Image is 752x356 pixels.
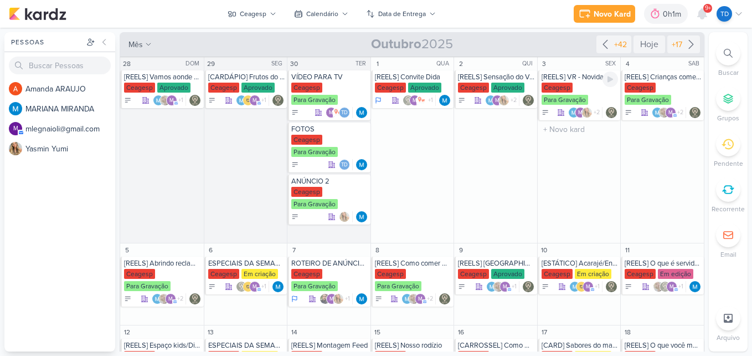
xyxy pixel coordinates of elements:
[329,110,333,116] p: m
[205,245,217,256] div: 6
[25,123,115,135] div: m l e g n a i o l i @ g m a i l . c o m
[291,147,338,157] div: Para Gravação
[676,108,683,117] span: +2
[633,35,665,53] div: Hoje
[375,341,452,350] div: [REELS] Nosso rodízio
[458,73,535,82] div: [REELS] Sensação do Verão - Espetão de Camarão
[439,293,450,304] div: Responsável: Leviê Agência de Marketing Digital
[153,95,186,106] div: Colaboradores: MARIANA MIRANDA, Sarah Violante, mlegnaioli@gmail.com, Thais de carvalho
[606,281,617,292] div: Responsável: Leviê Agência de Marketing Digital
[594,8,631,20] div: Novo Kard
[539,327,550,338] div: 17
[272,281,284,292] img: MARIANA MIRANDA
[9,122,22,135] div: mlegnaioli@gmail.com
[677,282,683,291] span: +1
[9,102,22,115] img: MARIANA MIRANDA
[121,327,132,338] div: 12
[124,341,202,350] div: [REELS] Espaço kids/Dia das crianças
[176,294,183,303] span: +2
[542,95,588,105] div: Para Gravação
[413,98,417,104] p: m
[605,59,619,68] div: SEX
[666,281,677,292] div: mlegnaioli@gmail.com
[189,95,200,106] div: Responsável: Leviê Agência de Marketing Digital
[689,107,701,118] div: Responsável: Leviê Agência de Marketing Digital
[576,281,587,292] img: IDBOX - Agência de Design
[622,245,633,256] div: 11
[13,126,18,132] p: m
[523,95,534,106] img: Leviê Agência de Marketing Digital
[717,113,739,123] p: Grupos
[491,83,524,93] div: Aprovado
[372,58,383,69] div: 1
[493,281,504,292] img: Sarah Violante
[720,250,736,260] p: Email
[9,37,84,47] div: Pessoas
[602,72,618,87] div: Ligar relógio
[458,341,535,350] div: [CARROSSEL] Como montar meu prato
[658,269,693,279] div: Em edição
[717,6,732,22] div: Thais de carvalho
[485,95,519,106] div: Colaboradores: MARIANA MIRANDA, mlegnaioli@gmail.com, Yasmin Yumi, ow se liga, Thais de carvalho
[124,83,155,93] div: Ceagesp
[333,293,344,304] img: Yasmin Yumi
[606,281,617,292] img: Leviê Agência de Marketing Digital
[253,98,257,104] p: m
[575,107,586,118] div: mlegnaioli@gmail.com
[652,107,686,118] div: Colaboradores: MARIANA MIRANDA, Sarah Violante, mlegnaioli@gmail.com, Yasmin Yumi, Thais de carvalho
[688,59,703,68] div: SAB
[169,98,174,104] p: m
[289,327,300,338] div: 14
[375,281,421,291] div: Para Gravação
[320,293,353,304] div: Colaboradores: Gabriel Bastos, mlegnaioli@gmail.com, Yasmin Yumi, Thais de carvalho
[356,107,367,118] img: MARIANA MIRANDA
[689,281,701,292] img: MARIANA MIRANDA
[375,96,382,105] div: Em Andamento
[455,327,466,338] div: 16
[208,259,285,268] div: ESPECIAIS DA SEMANA
[714,159,743,169] p: Pendente
[492,95,503,106] div: mlegnaioli@gmail.com
[458,259,535,268] div: [REELS] Prato
[289,58,300,69] div: 30
[455,58,466,69] div: 2
[669,284,674,290] p: m
[291,341,368,350] div: [REELS] Montagem Feed
[153,95,164,106] img: MARIANA MIRANDA
[427,96,433,105] span: +1
[291,125,368,134] div: FOTOS
[625,283,632,291] div: A Fazer
[540,123,619,136] input: + Novo kard
[124,96,132,104] div: A Fazer
[375,73,452,82] div: [REELS] Convite Dida
[539,245,550,256] div: 10
[612,39,629,50] div: +42
[208,73,285,82] div: [CARDÁPIO] Frutos do Mar
[653,281,664,292] img: Sarah Violante
[542,259,619,268] div: [ESTÁTICO] Acarajé/Entrada
[593,108,600,117] span: +2
[606,107,617,118] img: Leviê Agência de Marketing Digital
[583,281,594,292] div: mlegnaioli@gmail.com
[356,293,367,304] img: MARIANA MIRANDA
[426,294,433,303] span: +2
[121,245,132,256] div: 5
[542,109,549,116] div: A Fazer
[717,333,740,343] p: Arquivo
[458,96,466,104] div: A Fazer
[208,83,239,93] div: Ceagesp
[344,294,350,303] span: +1
[495,98,499,104] p: m
[486,281,497,292] img: MARIANA MIRANDA
[339,159,353,170] div: Colaboradores: Thais de carvalho
[455,245,466,256] div: 9
[186,59,203,68] div: DOM
[189,293,200,304] div: Responsável: Leviê Agência de Marketing Digital
[689,107,701,118] img: Leviê Agência de Marketing Digital
[124,259,202,268] div: [REELS] Abrindo reclamações
[241,269,278,279] div: Em criação
[569,281,580,292] img: MARIANA MIRANDA
[128,39,143,50] span: mês
[25,103,115,115] div: M A R I A N A M I R A N D A
[606,107,617,118] div: Responsável: Leviê Agência de Marketing Digital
